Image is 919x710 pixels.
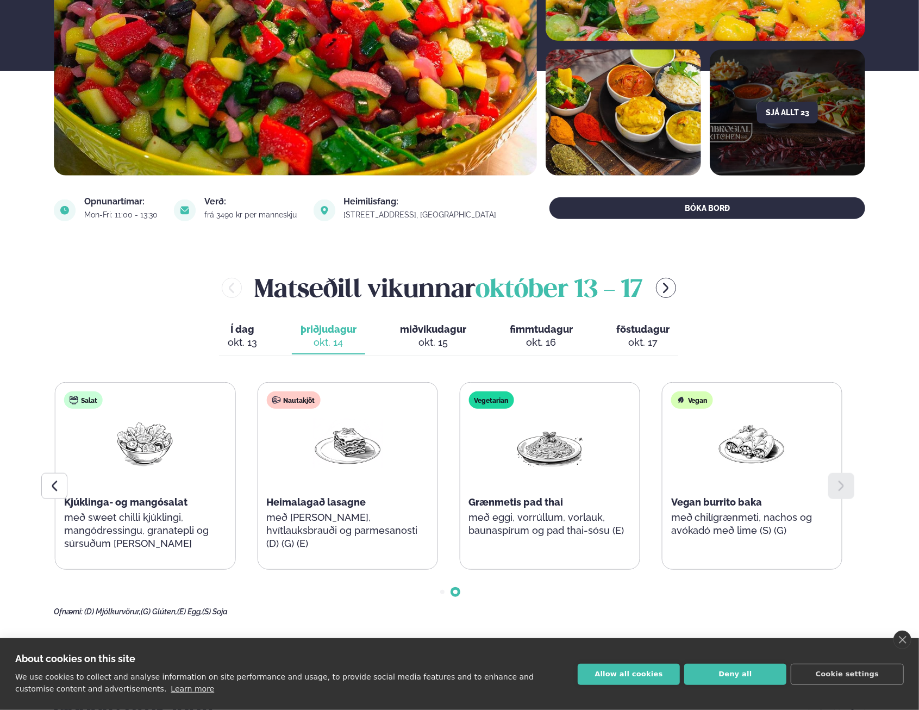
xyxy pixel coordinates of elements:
[266,496,366,508] span: Heimalagað lasagne
[440,590,445,594] span: Go to slide 1
[228,323,257,336] span: Í dag
[677,396,685,404] img: Vegan.svg
[70,396,78,404] img: salad.svg
[219,319,266,354] button: Í dag okt. 13
[202,607,228,616] span: (S) Soja
[391,319,475,354] button: miðvikudagur okt. 15
[546,49,701,176] img: image alt
[469,391,514,409] div: Vegetarian
[292,319,365,354] button: þriðjudagur okt. 14
[510,336,573,349] div: okt. 16
[616,323,670,335] span: föstudagur
[204,197,300,206] div: Verð:
[312,418,382,468] img: Lasagna.png
[400,336,466,349] div: okt. 15
[301,336,357,349] div: okt. 14
[616,336,670,349] div: okt. 17
[791,664,904,685] button: Cookie settings
[266,511,428,550] p: með [PERSON_NAME], hvítlauksbrauði og parmesanosti (D) (G) (E)
[64,496,187,508] span: Kjúklinga- og mangósalat
[177,607,202,616] span: (E) Egg,
[314,200,335,221] img: image alt
[141,607,177,616] span: (G) Glúten,
[578,664,680,685] button: Allow all cookies
[549,197,865,219] button: BÓKA BORÐ
[684,664,786,685] button: Deny all
[228,336,257,349] div: okt. 13
[671,496,762,508] span: Vegan burrito baka
[717,418,787,468] img: Enchilada.png
[515,418,585,468] img: Spagetti.png
[469,511,631,537] p: með eggi, vorrúllum, vorlauk, baunaspírum og pad thai-sósu (E)
[344,197,500,206] div: Heimilisfang:
[174,200,196,221] img: image alt
[266,391,320,409] div: Nautakjöt
[272,396,280,404] img: beef.svg
[510,323,573,335] span: fimmtudagur
[301,323,357,335] span: þriðjudagur
[608,319,678,354] button: föstudagur okt. 17
[893,631,911,649] a: close
[501,319,582,354] button: fimmtudagur okt. 16
[476,278,643,302] span: október 13 - 17
[671,391,713,409] div: Vegan
[64,391,103,409] div: Salat
[344,208,500,221] a: link
[671,511,833,537] p: með chilígrænmeti, nachos og avókadó með lime (S) (G)
[110,418,180,468] img: Salad.png
[400,323,466,335] span: miðvikudagur
[757,102,818,123] button: Sjá allt 23
[64,511,226,550] p: með sweet chilli kjúklingi, mangódressingu, granatepli og súrsuðum [PERSON_NAME]
[15,653,135,664] strong: About cookies on this site
[255,270,643,306] h2: Matseðill vikunnar
[54,607,83,616] span: Ofnæmi:
[84,210,161,219] div: Mon-Fri: 11:00 - 13:30
[204,210,300,219] div: frá 3490 kr per manneskju
[222,278,242,298] button: menu-btn-left
[453,590,458,594] span: Go to slide 2
[656,278,676,298] button: menu-btn-right
[15,672,534,693] p: We use cookies to collect and analyse information on site performance and usage, to provide socia...
[84,197,161,206] div: Opnunartímar:
[469,496,564,508] span: Grænmetis pad thai
[84,607,141,616] span: (D) Mjólkurvörur,
[171,684,214,693] a: Learn more
[54,200,76,221] img: image alt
